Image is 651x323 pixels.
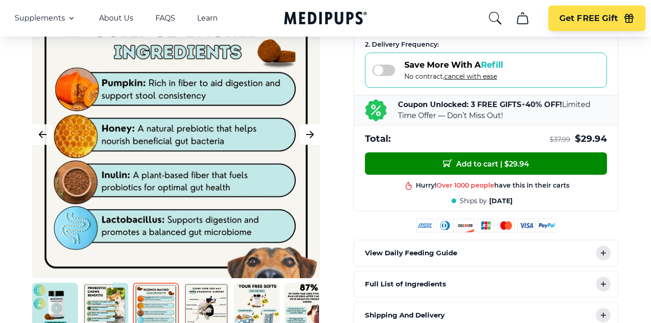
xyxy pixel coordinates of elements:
[284,10,367,28] a: Medipups
[548,5,645,31] button: Get FREE Gift
[481,60,503,70] span: Refill
[525,100,562,109] b: 40% OFF!
[512,7,534,29] button: cart
[365,133,391,145] span: Total:
[155,14,175,23] a: FAQS
[365,248,457,258] p: View Daily Feeding Guide
[197,14,218,23] a: Learn
[404,60,503,70] span: Save More With A
[365,152,607,175] button: Add to cart | $29.94
[436,181,494,189] span: Over 1000 people
[299,124,320,145] button: Next Image
[443,159,529,168] span: Add to cart | $ 29.94
[398,99,607,121] p: + Limited Time Offer — Don’t Miss Out!
[444,72,497,81] span: cancel with ease
[489,197,513,205] span: [DATE]
[559,13,618,24] span: Get FREE Gift
[365,279,446,290] p: Full List of Ingredients
[416,219,556,232] img: payment methods
[15,14,65,23] span: Supplements
[550,135,570,144] span: $ 37.99
[404,72,503,81] span: No contract,
[398,100,521,109] b: Coupon Unlocked: 3 FREE GIFTS
[416,181,569,189] div: Hurry! have this in their carts
[99,14,133,23] a: About Us
[575,133,607,145] span: $ 29.94
[32,124,53,145] button: Previous Image
[365,310,445,321] p: Shipping And Delivery
[488,11,502,26] button: search
[460,197,487,205] span: Ships by
[365,40,439,48] span: 2 . Delivery Frequency:
[15,13,77,24] button: Supplements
